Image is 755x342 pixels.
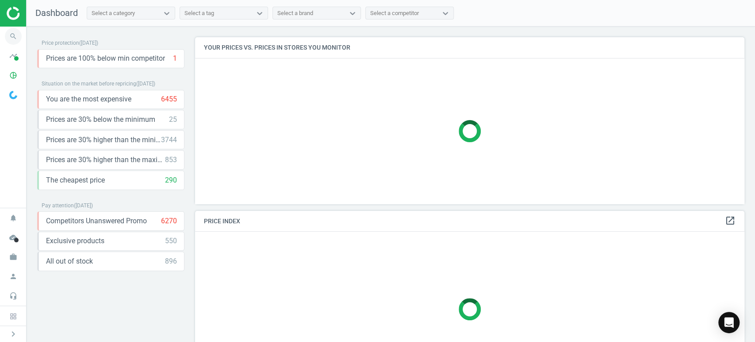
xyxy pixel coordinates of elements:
span: ( [DATE] ) [136,81,155,87]
div: Open Intercom Messenger [718,312,740,333]
i: pie_chart_outlined [5,67,22,84]
span: Prices are 100% below min competitor [46,54,165,63]
i: cloud_done [5,229,22,246]
i: person [5,268,22,285]
div: Select a competitor [370,9,419,17]
button: chevron_right [2,328,24,340]
div: Select a category [92,9,135,17]
div: 290 [165,175,177,185]
div: 3744 [161,135,177,145]
div: Select a brand [277,9,313,17]
div: 25 [169,115,177,124]
i: chevron_right [8,329,19,339]
img: wGWNvw8QSZomAAAAABJRU5ErkJggg== [9,91,17,99]
i: work [5,249,22,265]
i: search [5,28,22,45]
i: notifications [5,210,22,226]
span: All out of stock [46,256,93,266]
span: Exclusive products [46,236,104,246]
div: 550 [165,236,177,246]
div: 896 [165,256,177,266]
div: 853 [165,155,177,165]
div: 6270 [161,216,177,226]
div: 6455 [161,94,177,104]
a: open_in_new [725,215,736,227]
span: Price protection [42,40,79,46]
span: Prices are 30% below the minimum [46,115,155,124]
i: timeline [5,47,22,64]
span: The cheapest price [46,175,105,185]
span: ( [DATE] ) [74,202,93,209]
div: 1 [173,54,177,63]
i: headset_mic [5,288,22,304]
span: Pay attention [42,202,74,209]
i: open_in_new [725,215,736,226]
img: ajHJNr6hYgQAAAAASUVORK5CYII= [7,7,69,20]
span: Prices are 30% higher than the minimum [46,135,161,145]
h4: Your prices vs. prices in stores you monitor [195,37,744,58]
span: Situation on the market before repricing [42,81,136,87]
span: Dashboard [35,8,78,18]
div: Select a tag [184,9,214,17]
span: ( [DATE] ) [79,40,98,46]
span: You are the most expensive [46,94,131,104]
h4: Price Index [195,211,744,232]
span: Competitors Unanswered Promo [46,216,147,226]
span: Prices are 30% higher than the maximal [46,155,165,165]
